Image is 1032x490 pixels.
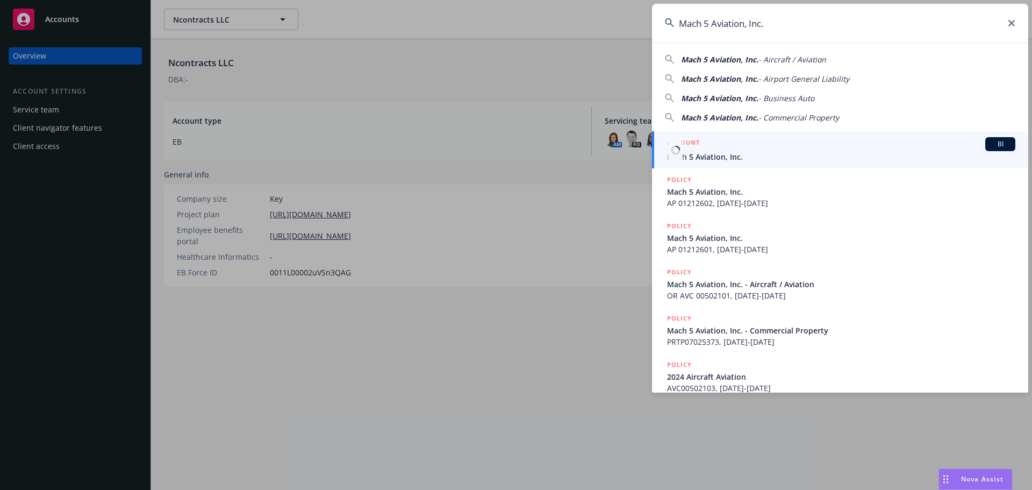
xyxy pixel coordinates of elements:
[758,112,839,123] span: - Commercial Property
[681,93,758,103] span: Mach 5 Aviation, Inc.
[681,74,758,84] span: Mach 5 Aviation, Inc.
[961,474,1004,484] span: Nova Assist
[667,267,692,278] h5: POLICY
[667,197,1015,209] span: AP 01212602, [DATE]-[DATE]
[652,131,1028,168] a: ACCOUNTBIMach 5 Aviation, Inc.
[667,279,1015,290] span: Mach 5 Aviation, Inc. - Aircraft / Aviation
[667,371,1015,382] span: 2024 Aircraft Aviation
[990,139,1011,149] span: BI
[652,168,1028,215] a: POLICYMach 5 Aviation, Inc.AP 01212602, [DATE]-[DATE]
[667,137,700,150] h5: ACCOUNT
[652,215,1028,261] a: POLICYMach 5 Aviation, Inc.AP 01212601, [DATE]-[DATE]
[667,325,1015,336] span: Mach 5 Aviation, Inc. - Commercial Property
[939,469,952,489] div: Drag to move
[667,221,692,231] h5: POLICY
[667,244,1015,255] span: AP 01212601, [DATE]-[DATE]
[652,261,1028,307] a: POLICYMach 5 Aviation, Inc. - Aircraft / AviationOR AVC 00502101, [DATE]-[DATE]
[667,232,1015,244] span: Mach 5 Aviation, Inc.
[667,313,692,324] h5: POLICY
[667,151,1015,162] span: Mach 5 Aviation, Inc.
[758,74,849,84] span: - Airport General Liability
[681,112,758,123] span: Mach 5 Aviation, Inc.
[667,382,1015,394] span: AVC00502103, [DATE]-[DATE]
[667,359,692,370] h5: POLICY
[667,290,1015,301] span: OR AVC 00502101, [DATE]-[DATE]
[758,54,826,65] span: - Aircraft / Aviation
[681,54,758,65] span: Mach 5 Aviation, Inc.
[938,468,1013,490] button: Nova Assist
[667,186,1015,197] span: Mach 5 Aviation, Inc.
[667,336,1015,347] span: PRTP07025373, [DATE]-[DATE]
[652,4,1028,42] input: Search...
[652,353,1028,400] a: POLICY2024 Aircraft AviationAVC00502103, [DATE]-[DATE]
[667,174,692,185] h5: POLICY
[758,93,814,103] span: - Business Auto
[652,307,1028,353] a: POLICYMach 5 Aviation, Inc. - Commercial PropertyPRTP07025373, [DATE]-[DATE]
